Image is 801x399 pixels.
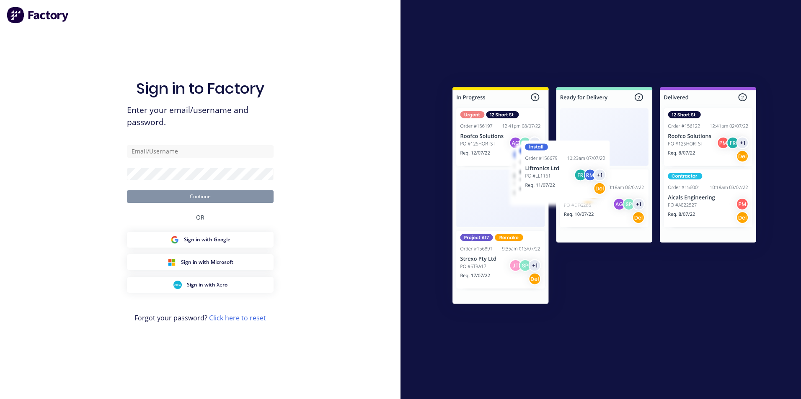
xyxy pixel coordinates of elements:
img: Factory [7,7,70,23]
img: Google Sign in [171,235,179,244]
input: Email/Username [127,145,274,158]
button: Continue [127,190,274,203]
span: Forgot your password? [134,313,266,323]
span: Sign in with Xero [187,281,227,289]
button: Xero Sign inSign in with Xero [127,277,274,293]
span: Sign in with Microsoft [181,258,233,266]
button: Google Sign inSign in with Google [127,232,274,248]
img: Sign in [434,70,775,324]
span: Enter your email/username and password. [127,104,274,128]
img: Microsoft Sign in [168,258,176,266]
a: Click here to reset [209,313,266,322]
div: OR [196,203,204,232]
button: Microsoft Sign inSign in with Microsoft [127,254,274,270]
span: Sign in with Google [184,236,230,243]
img: Xero Sign in [173,281,182,289]
h1: Sign in to Factory [136,79,264,97]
